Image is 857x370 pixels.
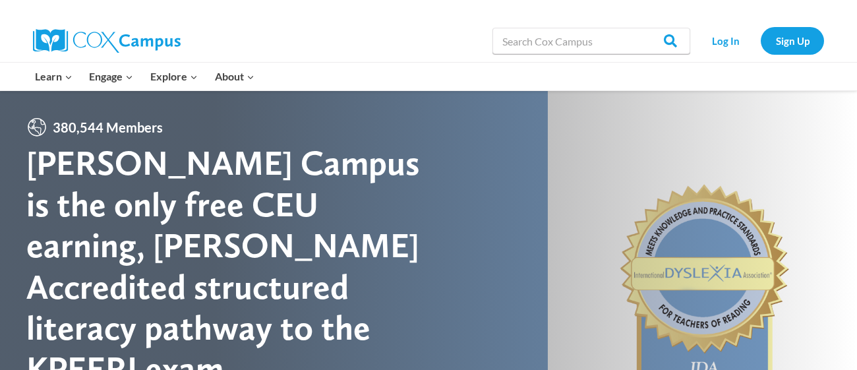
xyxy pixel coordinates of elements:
input: Search Cox Campus [492,28,690,54]
span: About [215,68,254,85]
span: 380,544 Members [47,117,168,138]
span: Engage [89,68,133,85]
nav: Primary Navigation [26,63,262,90]
a: Log In [697,27,754,54]
span: Learn [35,68,73,85]
a: Sign Up [761,27,824,54]
img: Cox Campus [33,29,181,53]
nav: Secondary Navigation [697,27,824,54]
span: Explore [150,68,198,85]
